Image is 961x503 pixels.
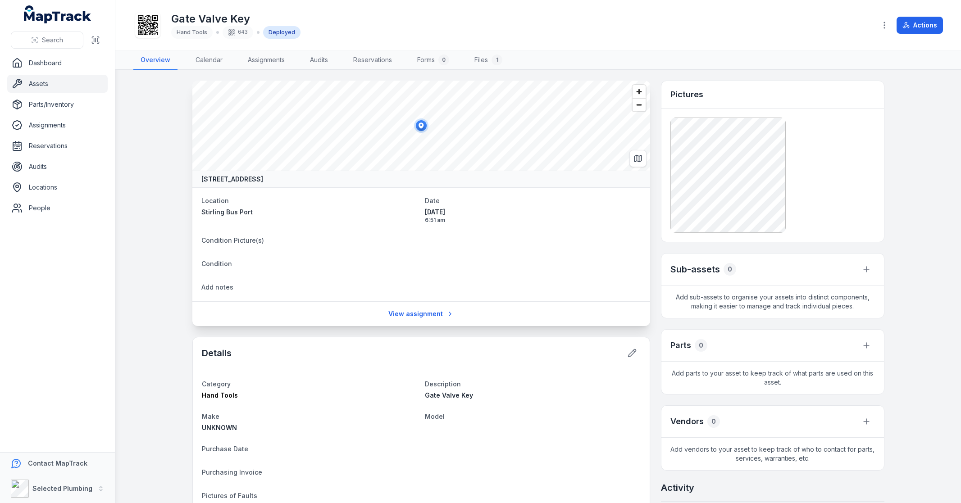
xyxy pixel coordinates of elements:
div: 0 [438,54,449,65]
div: 1 [492,54,502,65]
a: Stirling Bus Port [201,208,418,217]
span: Pictures of Faults [202,492,257,499]
span: Gate Valve Key [425,391,473,399]
h1: Gate Valve Key [171,12,301,26]
strong: [STREET_ADDRESS] [201,175,263,184]
a: Overview [133,51,178,70]
div: 0 [724,263,736,276]
span: Date [425,197,440,204]
a: Files1 [467,51,510,70]
span: Condition Picture(s) [201,236,264,244]
button: Actions [897,17,943,34]
h3: Vendors [670,415,704,428]
a: Assignments [7,116,108,134]
span: 6:51 am [425,217,641,224]
a: People [7,199,108,217]
span: Add notes [201,283,233,291]
time: 11/09/2025, 6:51:33 am [425,208,641,224]
h2: Activity [661,481,694,494]
h2: Details [202,347,232,359]
a: Assignments [241,51,292,70]
a: Forms0 [410,51,456,70]
a: Locations [7,178,108,196]
span: Search [42,36,63,45]
a: Reservations [7,137,108,155]
button: Zoom out [633,98,646,111]
span: Make [202,412,219,420]
button: Zoom in [633,85,646,98]
canvas: Map [192,81,650,171]
span: Condition [201,260,232,267]
h3: Pictures [670,88,703,101]
a: Reservations [346,51,399,70]
div: 643 [223,26,253,39]
a: Audits [303,51,335,70]
span: Purchase Date [202,445,248,453]
a: Parts/Inventory [7,95,108,113]
h2: Sub-assets [670,263,720,276]
span: Add parts to your asset to keep track of what parts are used on this asset. [661,362,884,394]
span: Model [425,412,445,420]
a: Audits [7,158,108,176]
span: Add vendors to your asset to keep track of who to contact for parts, services, warranties, etc. [661,438,884,470]
a: Dashboard [7,54,108,72]
span: [DATE] [425,208,641,217]
span: Purchasing Invoice [202,468,262,476]
button: Search [11,32,83,49]
span: Add sub-assets to organise your assets into distinct components, making it easier to manage and t... [661,285,884,318]
a: Assets [7,75,108,93]
span: UNKNOWN [202,424,237,431]
a: Calendar [188,51,230,70]
button: Switch to Map View [629,150,647,167]
h3: Parts [670,339,691,352]
div: Deployed [263,26,301,39]
span: Hand Tools [177,29,207,36]
a: View assignment [383,305,460,322]
span: Location [201,197,229,204]
a: MapTrack [24,5,91,23]
div: 0 [695,339,707,352]
strong: Selected Plumbing [32,485,92,492]
span: Description [425,380,461,388]
span: Stirling Bus Port [201,208,253,216]
strong: Contact MapTrack [28,459,87,467]
span: Hand Tools [202,391,238,399]
span: Category [202,380,231,388]
div: 0 [707,415,720,428]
